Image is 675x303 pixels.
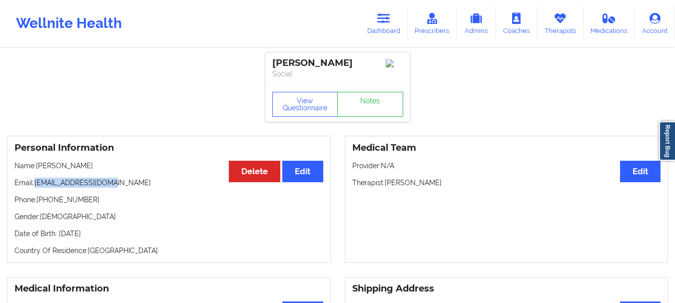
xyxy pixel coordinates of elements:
a: Admins [457,7,496,40]
p: Email: [EMAIL_ADDRESS][DOMAIN_NAME] [14,178,323,188]
button: Delete [229,161,280,182]
p: Provider: N/A [352,161,661,171]
h3: Personal Information [14,142,323,154]
h3: Shipping Address [352,283,661,295]
a: Coaches [496,7,537,40]
p: Social [272,69,403,79]
h3: Medical Team [352,142,661,154]
a: Prescribers [408,7,457,40]
p: Phone: [PHONE_NUMBER] [14,195,323,205]
button: Edit [620,161,661,182]
button: View Questionnaire [272,92,338,117]
a: Dashboard [360,7,408,40]
a: Therapists [537,7,584,40]
button: Edit [282,161,323,182]
p: Gender: [DEMOGRAPHIC_DATA] [14,212,323,222]
p: Country Of Residence: [GEOGRAPHIC_DATA] [14,246,323,256]
p: Name: [PERSON_NAME] [14,161,323,171]
a: Notes [337,92,403,117]
h3: Medical Information [14,283,323,295]
a: Account [635,7,675,40]
div: [PERSON_NAME] [272,57,403,69]
p: Date of Birth: [DATE] [14,229,323,239]
p: Therapist: [PERSON_NAME] [352,178,661,188]
a: Medications [584,7,635,40]
a: Report Bug [659,121,675,161]
img: Image%2Fplaceholer-image.png [386,59,403,67]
